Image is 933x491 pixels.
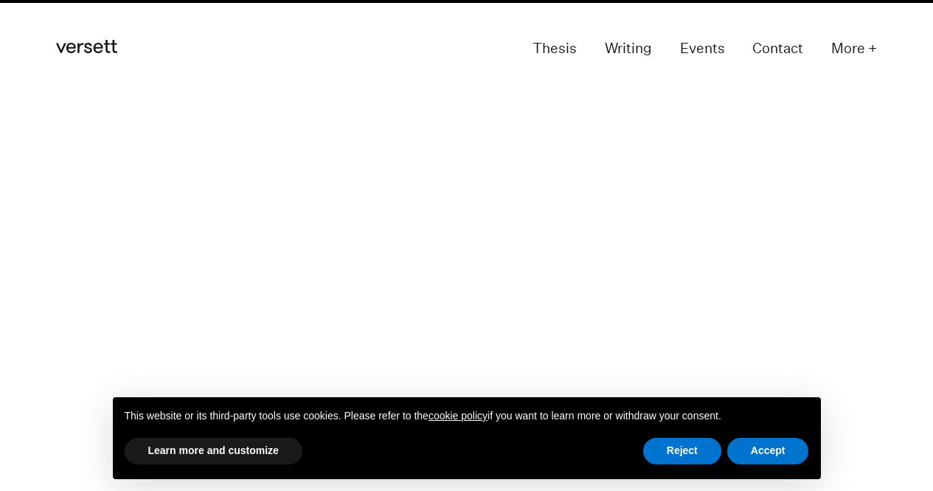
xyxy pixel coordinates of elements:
button: Learn more and customize [125,438,302,464]
button: More + [831,35,877,62]
a: Writing [605,35,652,62]
a: Contact [752,35,803,62]
div: This website or its third-party tools use cookies. Please refer to the if you want to learn more ... [113,397,821,436]
a: Thesis [533,35,577,62]
a: Events [680,35,725,62]
button: Accept [727,438,809,464]
button: Reject [643,438,721,464]
a: cookie policy [429,410,488,422]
